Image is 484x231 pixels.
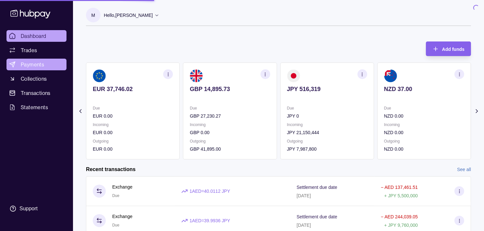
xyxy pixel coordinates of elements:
[189,217,230,224] p: 1 AED = 39.9936 JPY
[104,12,153,19] p: Hello, [PERSON_NAME]
[384,112,464,120] p: NZD 0.00
[287,112,367,120] p: JPY 0
[19,205,38,212] div: Support
[384,129,464,136] p: NZD 0.00
[21,61,44,68] span: Payments
[384,193,418,198] p: + JPY 5,500,000
[384,121,464,128] p: Incoming
[296,185,337,190] p: Settlement due date
[112,183,132,191] p: Exchange
[384,145,464,153] p: NZD 0.00
[190,112,270,120] p: GBP 27,230.27
[287,105,367,112] p: Due
[296,193,311,198] p: [DATE]
[296,214,337,219] p: Settlement due date
[287,129,367,136] p: JPY 21,150,444
[381,214,418,219] p: − AED 244,039.05
[442,47,465,52] span: Add funds
[93,145,173,153] p: EUR 0.00
[287,138,367,145] p: Outgoing
[381,185,418,190] p: − AED 137,461.51
[21,75,47,83] span: Collections
[190,138,270,145] p: Outgoing
[6,30,67,42] a: Dashboard
[287,145,367,153] p: JPY 7,987,800
[384,86,464,93] p: NZD 37.00
[190,69,203,82] img: gb
[21,32,46,40] span: Dashboard
[91,12,95,19] p: M
[190,121,270,128] p: Incoming
[112,213,132,220] p: Exchange
[384,138,464,145] p: Outgoing
[93,69,106,82] img: eu
[93,112,173,120] p: EUR 0.00
[426,41,471,56] button: Add funds
[93,86,173,93] p: EUR 37,746.02
[457,166,471,173] a: See all
[190,86,270,93] p: GBP 14,895.73
[287,86,367,93] p: JPY 516,319
[112,193,119,198] span: Due
[287,121,367,128] p: Incoming
[384,69,397,82] img: nz
[21,89,51,97] span: Transactions
[21,46,37,54] span: Trades
[93,121,173,128] p: Incoming
[6,59,67,70] a: Payments
[384,223,418,228] p: + JPY 9,760,000
[21,103,48,111] span: Statements
[112,223,119,227] span: Due
[6,73,67,85] a: Collections
[190,129,270,136] p: GBP 0.00
[6,87,67,99] a: Transactions
[93,105,173,112] p: Due
[190,105,270,112] p: Due
[189,188,230,195] p: 1 AED = 40.0112 JPY
[6,101,67,113] a: Statements
[6,202,67,215] a: Support
[86,166,136,173] h2: Recent transactions
[287,69,300,82] img: jp
[93,138,173,145] p: Outgoing
[190,145,270,153] p: GBP 41,895.00
[93,129,173,136] p: EUR 0.00
[296,223,311,228] p: [DATE]
[6,44,67,56] a: Trades
[384,105,464,112] p: Due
